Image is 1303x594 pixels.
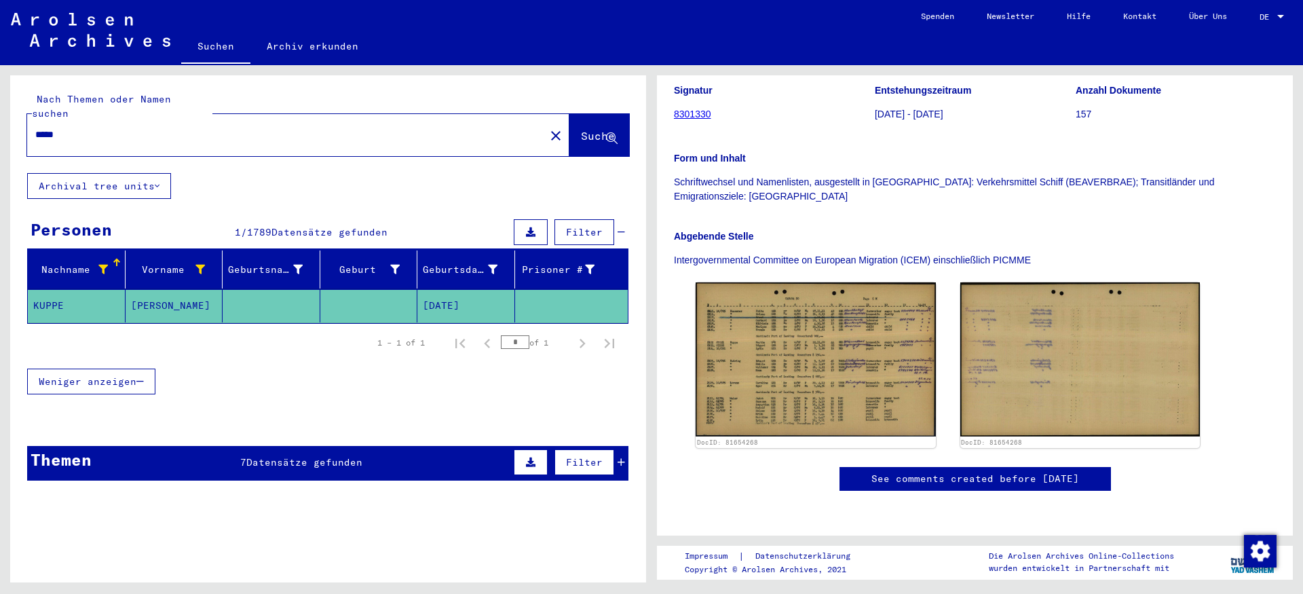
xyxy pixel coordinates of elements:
[27,369,155,394] button: Weniger anzeigen
[474,329,501,356] button: Previous page
[581,129,615,143] span: Suche
[542,122,569,149] button: Clear
[548,128,564,144] mat-icon: close
[423,259,514,280] div: Geburtsdatum
[685,549,867,563] div: |
[554,219,614,245] button: Filter
[961,439,1022,446] a: DocID: 81654268
[28,250,126,289] mat-header-cell: Nachname
[875,85,971,96] b: Entstehungszeitraum
[33,259,125,280] div: Nachname
[989,550,1174,562] p: Die Arolsen Archives Online-Collections
[326,263,400,277] div: Geburt‏
[685,563,867,576] p: Copyright © Arolsen Archives, 2021
[1228,545,1279,579] img: yv_logo.png
[697,439,758,446] a: DocID: 81654268
[240,456,246,468] span: 7
[521,259,612,280] div: Prisoner #
[417,250,515,289] mat-header-cell: Geburtsdatum
[131,263,206,277] div: Vorname
[566,456,603,468] span: Filter
[554,449,614,475] button: Filter
[131,259,223,280] div: Vorname
[989,562,1174,574] p: wurden entwickelt in Partnerschaft mit
[674,109,711,119] a: 8301330
[320,250,418,289] mat-header-cell: Geburt‏
[235,226,241,238] span: 1
[1244,535,1277,568] img: Zustimmung ändern
[377,337,425,349] div: 1 – 1 of 1
[181,30,250,65] a: Suchen
[1076,107,1276,122] p: 157
[423,263,497,277] div: Geburtsdatum
[27,173,171,199] button: Archival tree units
[28,289,126,322] mat-cell: KUPPE
[596,329,623,356] button: Last page
[33,263,108,277] div: Nachname
[250,30,375,62] a: Archiv erkunden
[871,472,1079,486] a: See comments created before [DATE]
[875,107,1075,122] p: [DATE] - [DATE]
[246,456,362,468] span: Datensätze gefunden
[569,329,596,356] button: Next page
[417,289,515,322] mat-cell: [DATE]
[223,250,320,289] mat-header-cell: Geburtsname
[31,217,112,242] div: Personen
[228,259,320,280] div: Geburtsname
[674,231,753,242] b: Abgebende Stelle
[11,13,170,47] img: Arolsen_neg.svg
[39,375,136,388] span: Weniger anzeigen
[674,253,1276,267] p: Intergovernmental Committee on European Migration (ICEM) einschließlich PICMME
[685,549,738,563] a: Impressum
[960,282,1201,437] img: 002.jpg
[1260,12,1274,22] span: DE
[515,250,628,289] mat-header-cell: Prisoner #
[228,263,303,277] div: Geburtsname
[521,263,595,277] div: Prisoner #
[674,153,746,164] b: Form und Inhalt
[501,336,569,349] div: of 1
[566,226,603,238] span: Filter
[447,329,474,356] button: First page
[1076,85,1161,96] b: Anzahl Dokumente
[241,226,247,238] span: /
[126,250,223,289] mat-header-cell: Vorname
[31,447,92,472] div: Themen
[271,226,388,238] span: Datensätze gefunden
[126,289,223,322] mat-cell: [PERSON_NAME]
[674,175,1276,204] p: Schriftwechsel und Namenlisten, ausgestellt in [GEOGRAPHIC_DATA]: Verkehrsmittel Schiff (BEAVERBR...
[744,549,867,563] a: Datenschutzerklärung
[247,226,271,238] span: 1789
[674,85,713,96] b: Signatur
[569,114,629,156] button: Suche
[696,282,936,437] img: 001.jpg
[326,259,417,280] div: Geburt‏
[32,93,171,119] mat-label: Nach Themen oder Namen suchen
